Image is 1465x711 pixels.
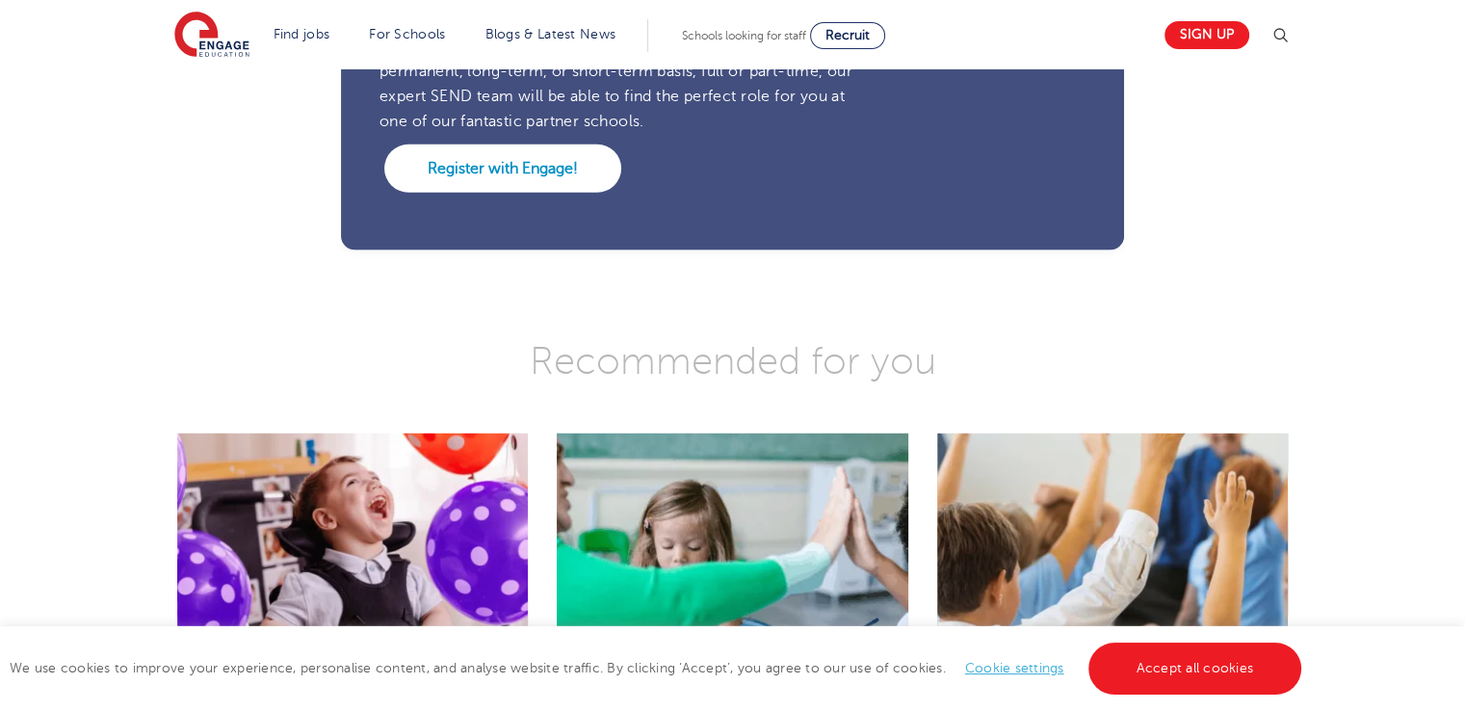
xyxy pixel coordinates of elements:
img: Engage Education [174,12,249,60]
a: Register with Engage! [384,145,621,193]
a: For Schools [369,27,445,41]
span: Schools looking for staff [682,29,806,42]
a: Find jobs [274,27,330,41]
a: Blogs & Latest News [485,27,616,41]
a: Cookie settings [965,661,1064,675]
a: Accept all cookies [1088,643,1302,695]
p: If you would like a new role teaching in a SEND setting on a permanent, long-term, or short-term ... [379,33,859,134]
h3: Recommended for you [163,337,1302,385]
span: Recruit [825,28,870,42]
a: Recruit [810,22,885,49]
a: Sign up [1164,21,1249,49]
span: We use cookies to improve your experience, personalise content, and analyse website traffic. By c... [10,661,1306,675]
